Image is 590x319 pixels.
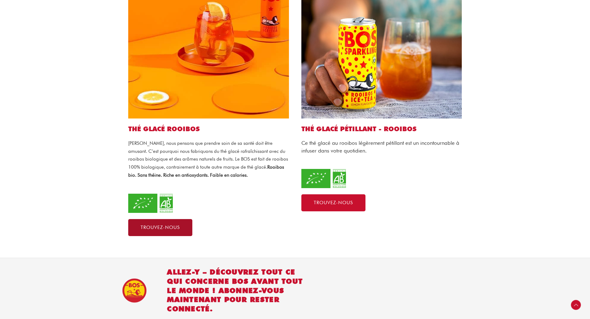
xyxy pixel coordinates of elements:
[301,125,417,133] a: THÉ GLACÉ PÉTILLANT - ROOIBOS
[128,219,192,236] a: Trouvez-nous
[314,200,353,205] span: Trouvez-nous
[301,169,348,188] img: organic
[128,164,284,178] span: Rooibos bio. Sans théine. Riche en antioxydants. Faible en calories.
[128,194,175,213] img: organic
[128,140,288,170] span: [PERSON_NAME], nous pensons que prendre soin de sa santé doit être amusant. C’est pourquoi nous f...
[128,125,289,133] h2: Thé glacé Rooibos
[141,225,180,230] span: Trouvez-nous
[301,194,365,211] a: Trouvez-nous
[167,267,308,314] h2: Allez-y – découvrez tout ce qui concerne BOS avant tout le monde ! Abonnez-vous maintenant pour r...
[122,278,147,303] img: BOS Ice Tea
[301,140,459,154] span: Ce thé glacé au rooibos légèrement pétillant est un incontournable à infuser dans votre quotidien.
